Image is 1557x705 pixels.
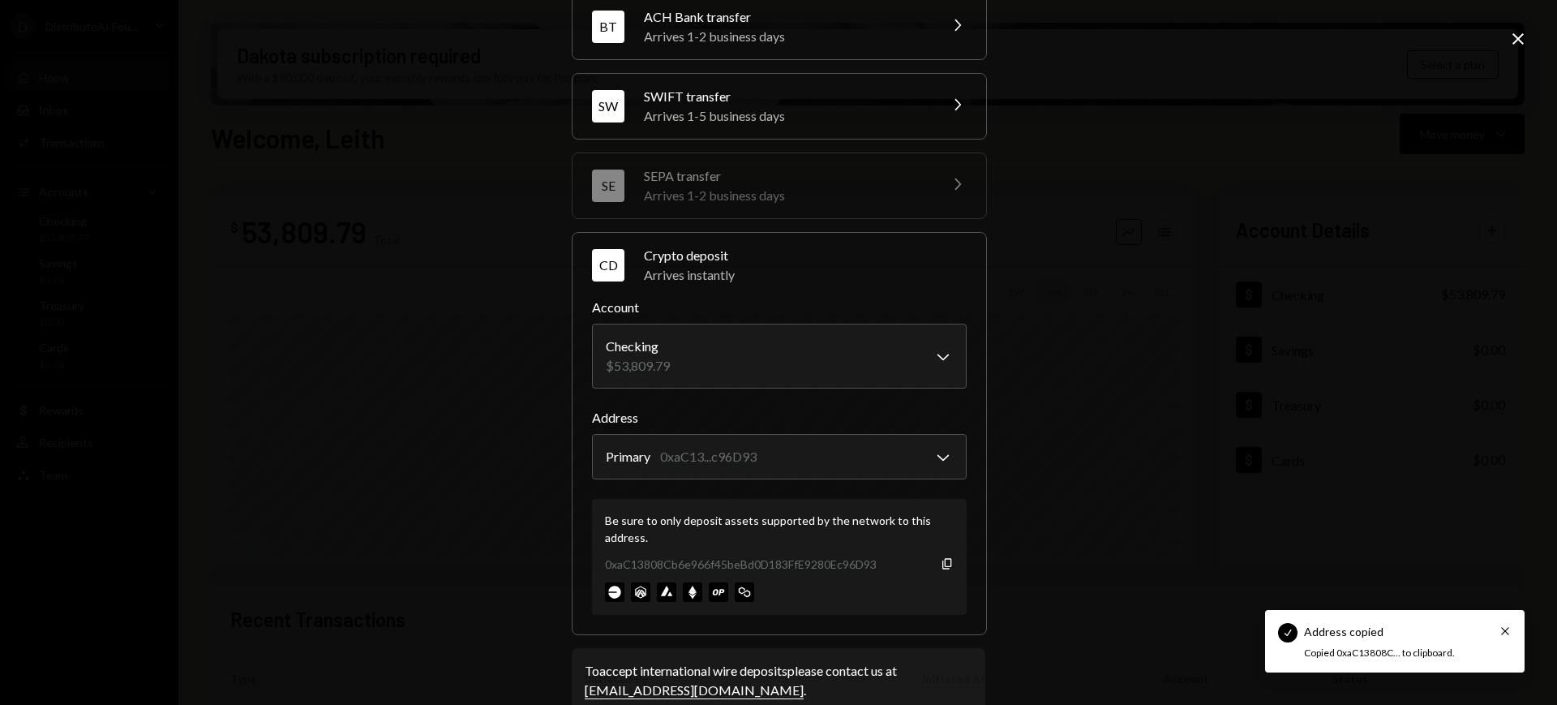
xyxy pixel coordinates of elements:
[709,582,728,602] img: optimism-mainnet
[1304,623,1383,640] div: Address copied
[644,186,928,205] div: Arrives 1-2 business days
[605,556,877,573] div: 0xaC13808Cb6e966f45beBd0D183FfE9280Ec96D93
[592,11,624,43] div: BT
[683,582,702,602] img: ethereum-mainnet
[605,582,624,602] img: base-mainnet
[1304,647,1476,660] div: Copied 0xaC13808C... to clipboard.
[592,298,967,615] div: CDCrypto depositArrives instantly
[573,74,986,139] button: SWSWIFT transferArrives 1-5 business days
[644,246,967,265] div: Crypto deposit
[592,170,624,202] div: SE
[644,7,928,27] div: ACH Bank transfer
[735,582,754,602] img: polygon-mainnet
[657,582,676,602] img: avalanche-mainnet
[631,582,650,602] img: arbitrum-mainnet
[592,90,624,123] div: SW
[585,682,804,699] a: [EMAIL_ADDRESS][DOMAIN_NAME]
[660,447,757,466] div: 0xaC13...c96D93
[573,153,986,218] button: SESEPA transferArrives 1-2 business days
[573,233,986,298] button: CDCrypto depositArrives instantly
[592,324,967,389] button: Account
[592,249,624,282] div: CD
[592,408,967,428] label: Address
[605,512,954,546] div: Be sure to only deposit assets supported by the network to this address.
[644,27,928,46] div: Arrives 1-2 business days
[585,661,972,700] div: To accept international wire deposits please contact us at .
[644,166,928,186] div: SEPA transfer
[644,265,967,285] div: Arrives instantly
[644,106,928,126] div: Arrives 1-5 business days
[592,298,967,317] label: Account
[592,434,967,479] button: Address
[644,87,928,106] div: SWIFT transfer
